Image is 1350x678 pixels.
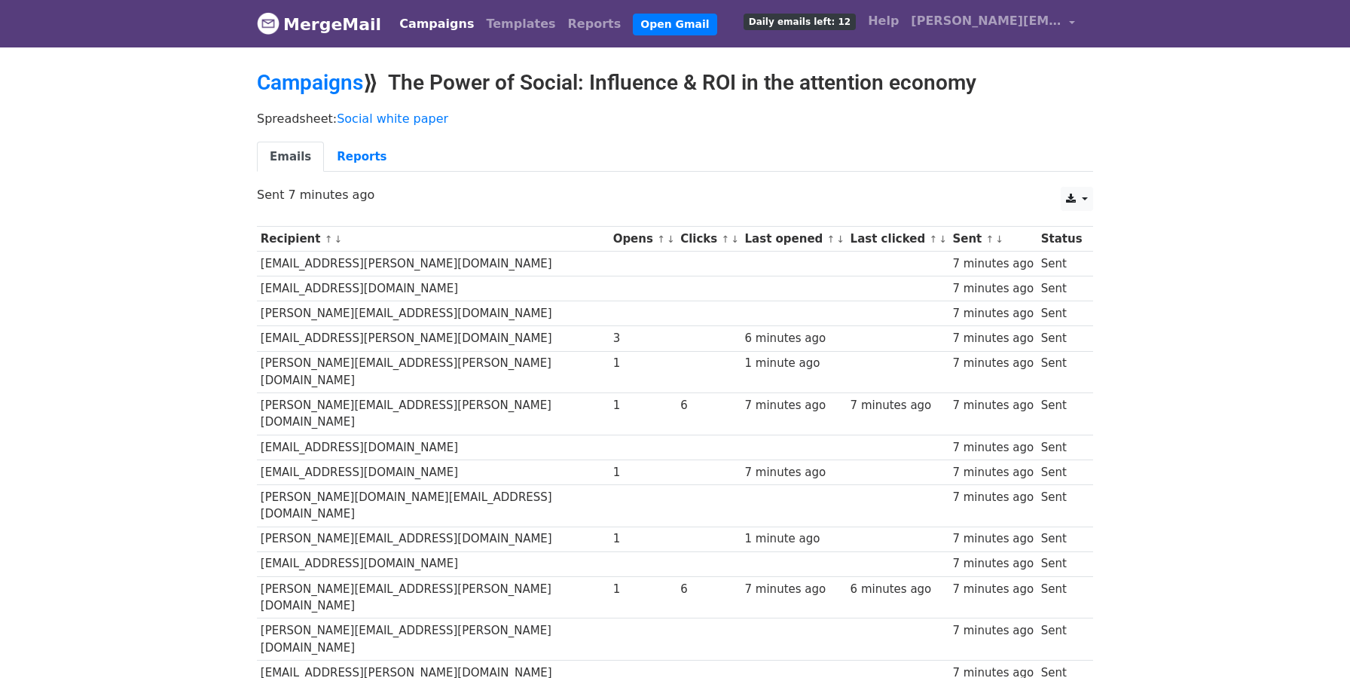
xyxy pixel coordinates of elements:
td: Sent [1037,393,1086,435]
td: [EMAIL_ADDRESS][DOMAIN_NAME] [257,276,609,301]
img: MergeMail logo [257,12,279,35]
div: 7 minutes ago [952,397,1034,414]
td: Sent [1037,326,1086,351]
td: [EMAIL_ADDRESS][PERSON_NAME][DOMAIN_NAME] [257,252,609,276]
a: Templates [480,9,561,39]
div: 7 minutes ago [952,530,1034,548]
a: ↑ [657,234,665,245]
div: 7 minutes ago [952,489,1034,506]
a: Social white paper [337,111,448,126]
div: 7 minutes ago [952,464,1034,481]
th: Last opened [741,227,847,252]
a: ↑ [325,234,333,245]
a: ↓ [667,234,675,245]
a: ↑ [929,234,937,245]
td: Sent [1037,351,1086,393]
td: [PERSON_NAME][EMAIL_ADDRESS][PERSON_NAME][DOMAIN_NAME] [257,351,609,393]
p: Spreadsheet: [257,111,1093,127]
div: 7 minutes ago [952,255,1034,273]
td: [PERSON_NAME][EMAIL_ADDRESS][PERSON_NAME][DOMAIN_NAME] [257,393,609,435]
h2: ⟫ The Power of Social: Influence & ROI in the attention economy [257,70,1093,96]
div: 6 minutes ago [745,330,843,347]
div: 7 minutes ago [851,397,945,414]
div: 7 minutes ago [745,464,843,481]
div: 1 [613,530,673,548]
a: Daily emails left: 12 [738,6,862,36]
td: Sent [1037,276,1086,301]
div: 1 [613,464,673,481]
div: 1 [613,355,673,372]
th: Opens [609,227,677,252]
p: Sent 7 minutes ago [257,187,1093,203]
td: [PERSON_NAME][DOMAIN_NAME][EMAIL_ADDRESS][DOMAIN_NAME] [257,484,609,527]
td: Sent [1037,252,1086,276]
td: [EMAIL_ADDRESS][DOMAIN_NAME] [257,551,609,576]
td: [EMAIL_ADDRESS][DOMAIN_NAME] [257,460,609,484]
div: 7 minutes ago [952,555,1034,573]
th: Clicks [677,227,741,252]
a: MergeMail [257,8,381,40]
a: Reports [324,142,399,173]
a: Campaigns [393,9,480,39]
div: 6 minutes ago [851,581,945,598]
div: 7 minutes ago [952,581,1034,598]
div: 7 minutes ago [952,305,1034,322]
a: Open Gmail [633,14,716,35]
td: Sent [1037,460,1086,484]
td: Sent [1037,576,1086,618]
th: Status [1037,227,1086,252]
div: 7 minutes ago [952,330,1034,347]
td: [PERSON_NAME][EMAIL_ADDRESS][DOMAIN_NAME] [257,527,609,551]
td: Sent [1037,484,1086,527]
div: 7 minutes ago [952,622,1034,640]
a: ↓ [939,234,947,245]
a: Reports [562,9,628,39]
div: 6 [680,397,738,414]
div: 1 [613,397,673,414]
td: Sent [1037,618,1086,661]
td: Sent [1037,551,1086,576]
span: [PERSON_NAME][EMAIL_ADDRESS][DOMAIN_NAME] [911,12,1061,30]
a: Emails [257,142,324,173]
div: 7 minutes ago [745,581,843,598]
a: ↑ [827,234,835,245]
div: 1 [613,581,673,598]
a: Campaigns [257,70,363,95]
a: [PERSON_NAME][EMAIL_ADDRESS][DOMAIN_NAME] [905,6,1081,41]
span: Daily emails left: 12 [744,14,856,30]
a: ↓ [731,234,739,245]
a: ↓ [836,234,845,245]
a: ↑ [722,234,730,245]
div: 1 minute ago [745,355,843,372]
th: Last clicked [847,227,949,252]
td: [PERSON_NAME][EMAIL_ADDRESS][DOMAIN_NAME] [257,301,609,326]
td: Sent [1037,435,1086,460]
td: Sent [1037,301,1086,326]
div: 1 minute ago [745,530,843,548]
div: 7 minutes ago [952,439,1034,457]
div: 7 minutes ago [745,397,843,414]
div: 7 minutes ago [952,355,1034,372]
th: Sent [949,227,1037,252]
div: 6 [680,581,738,598]
a: Help [862,6,905,36]
td: [EMAIL_ADDRESS][DOMAIN_NAME] [257,435,609,460]
a: ↑ [986,234,994,245]
td: [PERSON_NAME][EMAIL_ADDRESS][PERSON_NAME][DOMAIN_NAME] [257,576,609,618]
a: ↓ [334,234,342,245]
td: Sent [1037,527,1086,551]
a: ↓ [995,234,1003,245]
td: [EMAIL_ADDRESS][PERSON_NAME][DOMAIN_NAME] [257,326,609,351]
th: Recipient [257,227,609,252]
div: 7 minutes ago [952,280,1034,298]
td: [PERSON_NAME][EMAIL_ADDRESS][PERSON_NAME][DOMAIN_NAME] [257,618,609,661]
div: 3 [613,330,673,347]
